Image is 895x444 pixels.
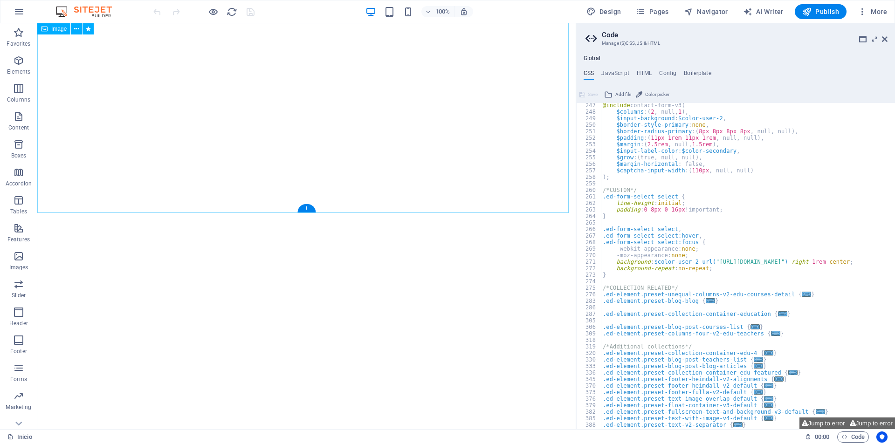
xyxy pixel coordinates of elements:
[847,417,895,429] button: Jump to error
[764,416,773,421] span: ...
[577,291,602,298] div: 276
[435,6,450,17] h6: 100%
[577,278,602,285] div: 274
[645,89,669,100] span: Color picker
[577,187,602,193] div: 260
[577,246,602,252] div: 269
[854,4,891,19] button: More
[577,122,602,128] div: 250
[601,70,629,80] h4: JavaScript
[577,161,602,167] div: 256
[10,348,27,355] p: Footer
[577,402,602,409] div: 379
[841,431,865,443] span: Code
[788,370,798,375] span: ...
[815,431,829,443] span: 00 00
[577,213,602,219] div: 264
[10,376,27,383] p: Forms
[577,330,602,337] div: 309
[680,4,732,19] button: Navigator
[858,7,887,16] span: More
[764,396,773,401] span: ...
[802,292,811,297] span: ...
[743,7,784,16] span: AI Writer
[577,389,602,396] div: 373
[11,152,27,159] p: Boxes
[9,264,28,271] p: Images
[577,317,602,324] div: 305
[577,259,602,265] div: 271
[577,226,602,232] div: 266
[577,311,602,317] div: 287
[603,89,633,100] button: Add file
[637,70,652,80] h4: HTML
[577,383,602,389] div: 370
[750,324,760,329] span: ...
[577,363,602,369] div: 333
[754,389,763,395] span: ...
[821,433,823,440] span: :
[577,337,602,343] div: 318
[577,422,602,428] div: 388
[684,7,728,16] span: Navigator
[577,232,602,239] div: 267
[577,219,602,226] div: 265
[7,68,31,75] p: Elements
[602,39,869,48] h3: Manage (S)CSS, JS & HTML
[227,7,237,17] i: Reload page
[586,7,621,16] span: Design
[876,431,888,443] button: Usercentrics
[9,320,28,327] p: Header
[577,154,602,161] div: 255
[577,343,602,350] div: 319
[577,200,602,206] div: 262
[577,141,602,148] div: 253
[577,285,602,291] div: 275
[577,239,602,246] div: 268
[739,4,787,19] button: AI Writer
[577,265,602,272] div: 272
[636,7,668,16] span: Pages
[577,298,602,304] div: 283
[837,431,869,443] button: Code
[577,409,602,415] div: 382
[778,311,787,316] span: ...
[577,148,602,154] div: 254
[7,431,32,443] a: Inicio
[577,128,602,135] div: 251
[584,70,594,80] h4: CSS
[577,350,602,356] div: 320
[421,6,454,17] button: 100%
[577,109,602,115] div: 248
[577,174,602,180] div: 258
[764,383,773,388] span: ...
[774,376,784,382] span: ...
[577,206,602,213] div: 263
[764,403,773,408] span: ...
[754,357,763,362] span: ...
[577,304,602,311] div: 286
[799,417,847,429] button: Jump to error
[577,252,602,259] div: 270
[577,115,602,122] div: 249
[577,324,602,330] div: 306
[577,135,602,141] div: 252
[684,70,711,80] h4: Boilerplate
[577,102,602,109] div: 247
[802,7,839,16] span: Publish
[7,236,30,243] p: Features
[771,331,780,336] span: ...
[10,208,27,215] p: Tables
[795,4,847,19] button: Publish
[577,180,602,187] div: 259
[659,70,676,80] h4: Config
[6,403,31,411] p: Marketing
[764,350,773,355] span: ...
[7,96,30,103] p: Columns
[8,124,29,131] p: Content
[577,396,602,402] div: 376
[632,4,672,19] button: Pages
[634,89,671,100] button: Color picker
[6,180,32,187] p: Accordion
[602,31,888,39] h2: Code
